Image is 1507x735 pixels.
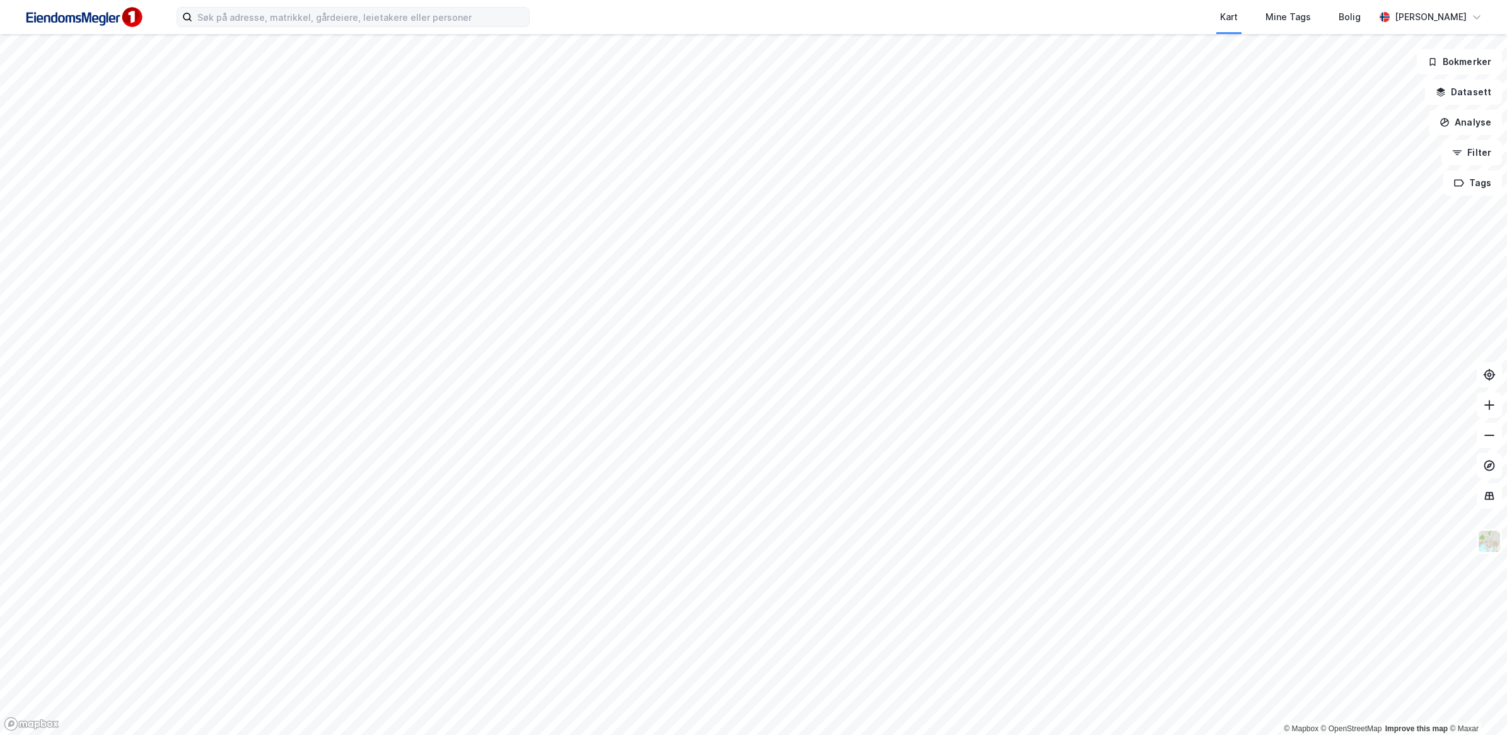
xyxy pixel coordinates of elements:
[1477,529,1501,553] img: Z
[1395,9,1467,25] div: [PERSON_NAME]
[1444,674,1507,735] iframe: Chat Widget
[1385,724,1448,733] a: Improve this map
[1429,110,1502,135] button: Analyse
[1220,9,1238,25] div: Kart
[1321,724,1382,733] a: OpenStreetMap
[1417,49,1502,74] button: Bokmerker
[1284,724,1318,733] a: Mapbox
[1444,674,1507,735] div: Kontrollprogram for chat
[20,3,146,32] img: F4PB6Px+NJ5v8B7XTbfpPpyloAAAAASUVORK5CYII=
[4,717,59,731] a: Mapbox homepage
[1443,170,1502,196] button: Tags
[1339,9,1361,25] div: Bolig
[192,8,529,26] input: Søk på adresse, matrikkel, gårdeiere, leietakere eller personer
[1425,79,1502,105] button: Datasett
[1441,140,1502,165] button: Filter
[1266,9,1311,25] div: Mine Tags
